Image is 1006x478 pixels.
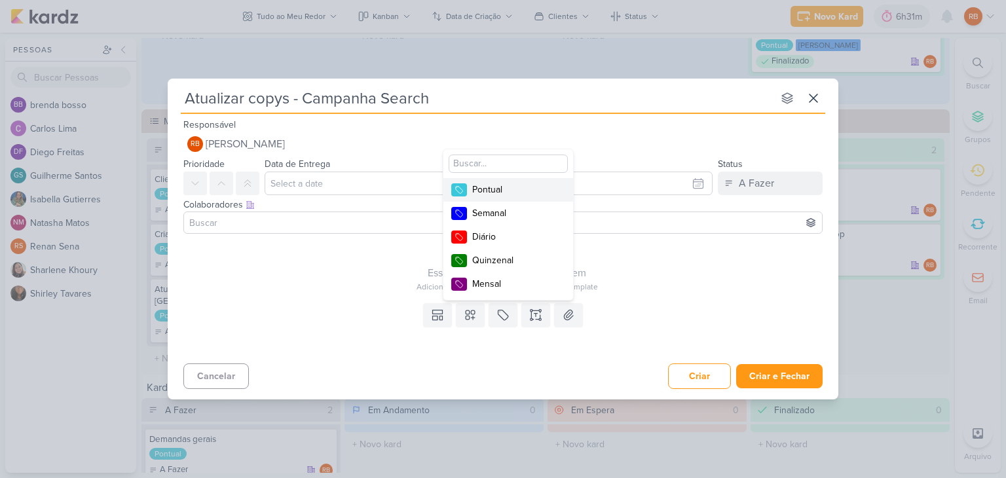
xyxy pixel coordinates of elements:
[183,198,823,211] div: Colaboradores
[472,183,557,196] div: Pontual
[191,141,200,148] p: RB
[472,253,557,267] div: Quinzenal
[187,136,203,152] div: Rogerio Bispo
[265,172,713,195] input: Select a date
[183,132,823,156] button: RB [PERSON_NAME]
[183,158,225,170] label: Prioridade
[472,206,557,220] div: Semanal
[443,272,573,296] button: Mensal
[183,363,249,389] button: Cancelar
[739,175,774,191] div: A Fazer
[443,178,573,202] button: Pontual
[443,249,573,272] button: Quinzenal
[206,136,285,152] span: [PERSON_NAME]
[736,364,823,388] button: Criar e Fechar
[449,155,568,173] input: Buscar...
[187,215,819,230] input: Buscar
[443,225,573,249] button: Diário
[472,230,557,244] div: Diário
[183,265,830,281] div: Esse kard não possui nenhum item
[718,172,823,195] button: A Fazer
[183,119,236,130] label: Responsável
[265,158,330,170] label: Data de Entrega
[718,158,743,170] label: Status
[472,277,557,291] div: Mensal
[183,281,830,293] div: Adicione um item abaixo ou selecione um template
[443,202,573,225] button: Semanal
[668,363,731,389] button: Criar
[181,86,773,110] input: Kard Sem Título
